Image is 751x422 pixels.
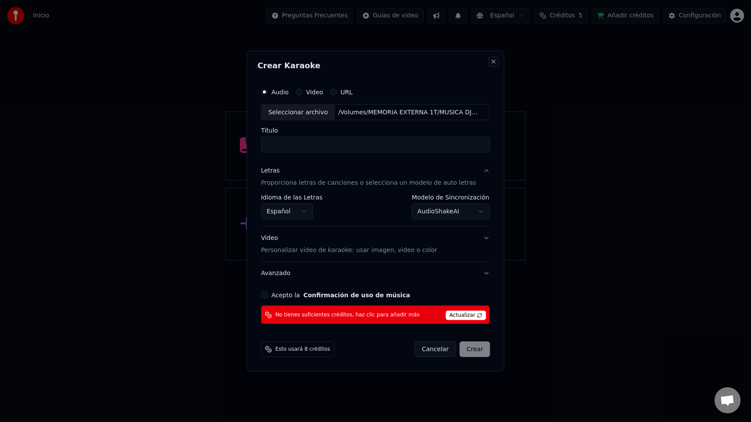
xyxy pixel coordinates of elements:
[306,89,323,95] label: Video
[261,179,476,187] p: Proporciona letras de canciones o selecciona un modelo de auto letras
[445,311,486,320] span: Actualizar
[271,89,289,95] label: Audio
[261,127,490,133] label: Título
[340,89,352,95] label: URL
[335,108,482,116] div: /Volumes/MEMORIA EXTERNA 1T/MUSICA DJ [PERSON_NAME]/cumbia grupera 526/cumbia 21 b encinera la pa...
[275,311,419,318] span: No tienes suficientes créditos, haz clic para añadir más
[261,234,437,255] div: Video
[261,194,490,226] div: LetrasProporciona letras de canciones o selecciona un modelo de auto letras
[261,194,322,200] label: Idioma de las Letras
[261,104,335,120] div: Seleccionar archivo
[303,292,410,298] button: Acepto la
[275,346,330,353] span: Esto usará 8 créditos
[261,246,437,255] p: Personalizar video de karaoke: usar imagen, video o color
[271,292,410,298] label: Acepto la
[261,262,490,285] button: Avanzado
[415,342,456,357] button: Cancelar
[412,194,490,200] label: Modelo de Sincronización
[261,227,490,262] button: VideoPersonalizar video de karaoke: usar imagen, video o color
[261,166,279,175] div: Letras
[261,159,490,194] button: LetrasProporciona letras de canciones o selecciona un modelo de auto letras
[257,61,493,69] h2: Crear Karaoke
